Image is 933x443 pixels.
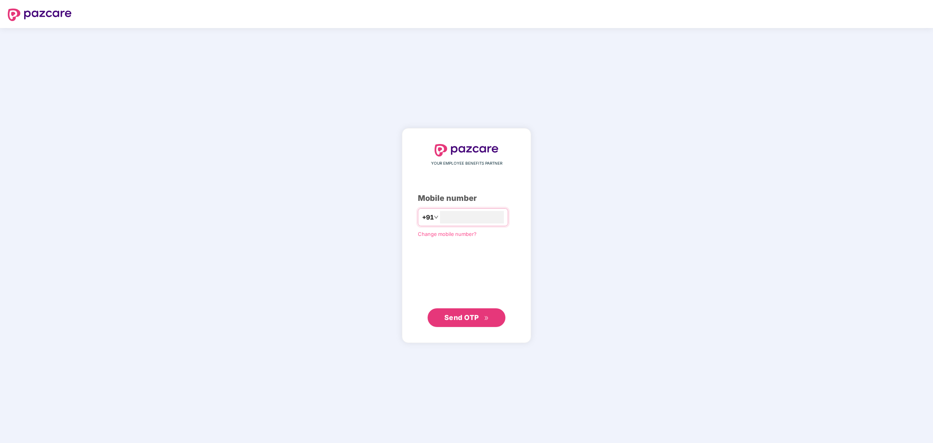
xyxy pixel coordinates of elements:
img: logo [435,144,498,156]
button: Send OTPdouble-right [428,308,505,327]
span: Send OTP [444,313,479,322]
span: +91 [422,213,434,222]
span: YOUR EMPLOYEE BENEFITS PARTNER [431,160,502,167]
span: double-right [484,316,489,321]
div: Mobile number [418,192,515,204]
a: Change mobile number? [418,231,477,237]
span: down [434,215,438,220]
img: logo [8,9,72,21]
